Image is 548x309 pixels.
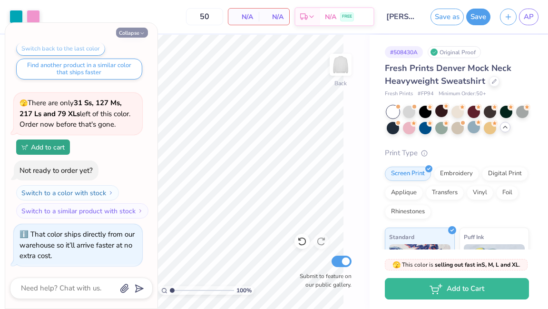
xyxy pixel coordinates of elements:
[426,186,464,200] div: Transfers
[20,98,122,119] strong: 31 Ss, 127 Ms, 217 Ls and 79 XLs
[467,186,493,200] div: Vinyl
[464,232,484,242] span: Puff Ink
[16,185,119,200] button: Switch to a color with stock
[524,11,534,22] span: AP
[137,208,143,214] img: Switch to a similar product with stock
[20,229,135,260] div: That color ships directly from our warehouse so it’ll arrive faster at no extra cost.
[16,59,142,80] button: Find another product in a similar color that ships faster
[234,12,253,22] span: N/A
[389,244,450,292] img: Standard
[342,13,352,20] span: FREE
[482,167,528,181] div: Digital Print
[385,186,423,200] div: Applique
[392,260,401,269] span: 🫣
[389,232,414,242] span: Standard
[236,286,252,295] span: 100 %
[116,28,148,38] button: Collapse
[496,186,519,200] div: Foil
[264,12,284,22] span: N/A
[294,272,352,289] label: Submit to feature on our public gallery.
[20,99,28,108] span: 🫣
[385,90,413,98] span: Fresh Prints
[385,46,423,58] div: # 508430A
[21,144,28,150] img: Add to cart
[16,140,70,155] button: Add to cart
[20,166,93,175] div: Not ready to order yet?
[325,12,336,22] span: N/A
[385,167,431,181] div: Screen Print
[464,244,525,292] img: Puff Ink
[439,90,486,98] span: Minimum Order: 50 +
[466,9,490,25] button: Save
[108,190,114,196] img: Switch to a color with stock
[519,9,538,25] a: AP
[385,62,511,87] span: Fresh Prints Denver Mock Neck Heavyweight Sweatshirt
[435,261,519,269] strong: selling out fast in S, M, L and XL
[392,260,520,269] span: This color is .
[186,8,223,25] input: – –
[385,148,529,159] div: Print Type
[16,42,105,56] button: Switch back to the last color
[20,98,130,129] span: There are only left of this color. Order now before that's gone.
[331,55,350,74] img: Back
[428,46,481,58] div: Original Proof
[385,205,431,219] div: Rhinestones
[385,278,529,299] button: Add to Cart
[334,79,347,88] div: Back
[16,203,148,219] button: Switch to a similar product with stock
[418,90,434,98] span: # FP94
[431,9,464,25] button: Save as
[379,7,426,26] input: Untitled Design
[434,167,479,181] div: Embroidery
